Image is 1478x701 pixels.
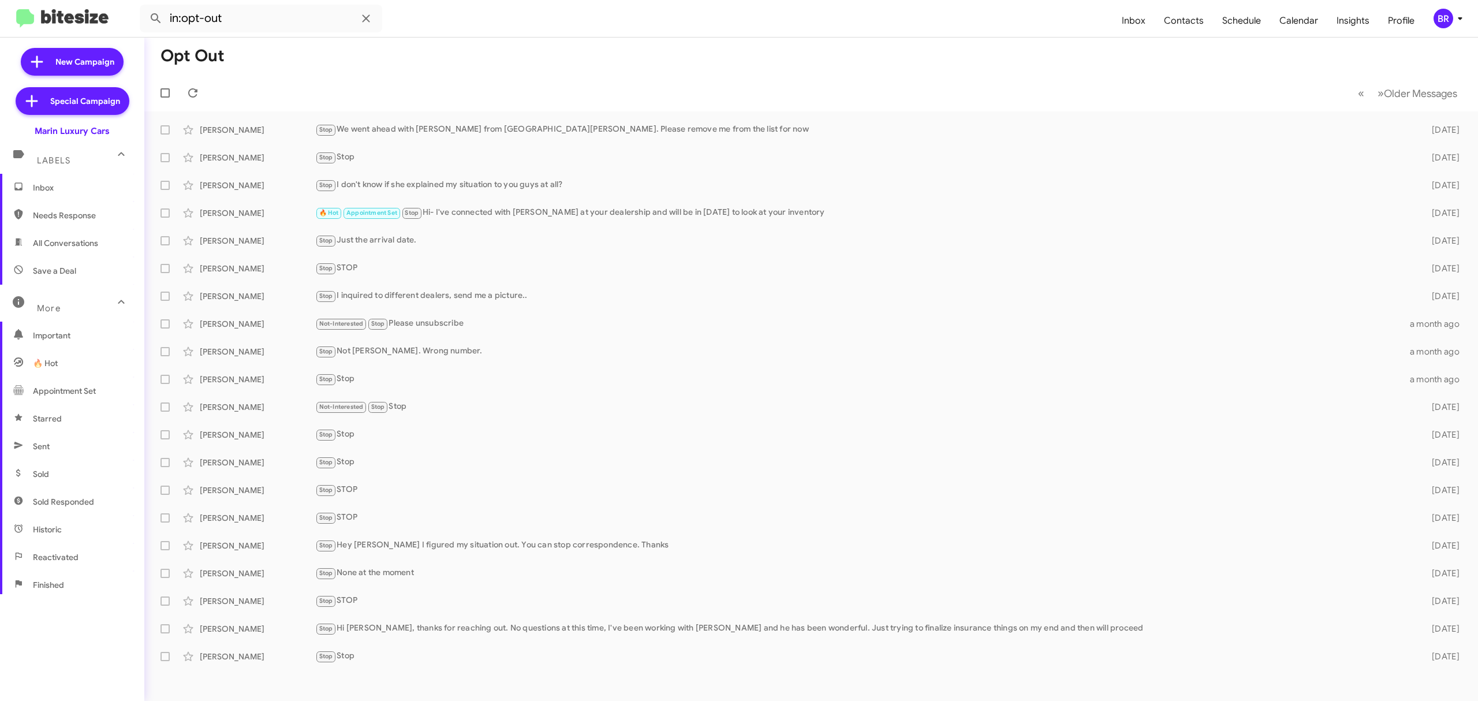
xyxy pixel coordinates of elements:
div: [DATE] [1410,124,1469,136]
a: New Campaign [21,48,124,76]
div: [PERSON_NAME] [200,235,315,247]
span: Stop [319,375,333,383]
div: Stop [315,372,1410,386]
div: STOP [315,483,1410,497]
div: [PERSON_NAME] [200,263,315,274]
span: Stop [319,154,333,161]
div: [PERSON_NAME] [200,180,315,191]
div: [PERSON_NAME] [200,651,315,662]
span: Appointment Set [346,209,397,217]
div: [DATE] [1410,540,1469,551]
span: Stop [319,569,333,577]
span: Not-Interested [319,320,364,327]
div: [PERSON_NAME] [200,568,315,579]
div: [DATE] [1410,457,1469,468]
span: 🔥 Hot [319,209,339,217]
a: Insights [1327,4,1379,38]
div: Not [PERSON_NAME]. Wrong number. [315,345,1410,358]
div: [PERSON_NAME] [200,318,315,330]
span: Stop [319,237,333,244]
div: [PERSON_NAME] [200,512,315,524]
div: [DATE] [1410,512,1469,524]
div: STOP [315,511,1410,524]
div: Just the arrival date. [315,234,1410,247]
span: Stop [319,431,333,438]
span: Stop [319,458,333,466]
div: Please unsubscribe [315,317,1410,330]
div: [PERSON_NAME] [200,374,315,385]
input: Search [140,5,382,32]
span: Save a Deal [33,265,76,277]
div: a month ago [1410,346,1469,357]
span: Stop [371,320,385,327]
div: [PERSON_NAME] [200,207,315,219]
div: [PERSON_NAME] [200,152,315,163]
div: [PERSON_NAME] [200,290,315,302]
div: [DATE] [1410,623,1469,635]
span: Stop [319,348,333,355]
span: Stop [319,264,333,272]
div: a month ago [1410,318,1469,330]
span: Stop [319,126,333,133]
span: More [37,303,61,314]
div: [PERSON_NAME] [200,429,315,441]
span: Sent [33,441,50,452]
div: Stop [315,456,1410,469]
span: Starred [33,413,62,424]
nav: Page navigation example [1352,81,1464,105]
span: Stop [319,625,333,632]
div: [DATE] [1410,290,1469,302]
div: [DATE] [1410,484,1469,496]
span: Finished [33,579,64,591]
div: [PERSON_NAME] [200,346,315,357]
div: Stop [315,400,1410,413]
div: [DATE] [1410,651,1469,662]
span: Stop [319,514,333,521]
div: I inquired to different dealers, send me a picture.. [315,289,1410,303]
div: [DATE] [1410,429,1469,441]
a: Schedule [1213,4,1270,38]
div: [PERSON_NAME] [200,540,315,551]
span: Stop [319,542,333,549]
span: Stop [319,652,333,660]
span: Inbox [33,182,131,193]
div: [DATE] [1410,207,1469,219]
span: Profile [1379,4,1424,38]
span: Older Messages [1384,87,1457,100]
div: Marin Luxury Cars [35,125,110,137]
div: Hi- I've connected with [PERSON_NAME] at your dealership and will be in [DATE] to look at your in... [315,206,1410,219]
div: Stop [315,151,1410,164]
div: BR [1434,9,1453,28]
div: None at the moment [315,566,1410,580]
a: Contacts [1155,4,1213,38]
div: [DATE] [1410,595,1469,607]
a: Calendar [1270,4,1327,38]
span: « [1358,86,1364,100]
span: New Campaign [55,56,114,68]
div: [DATE] [1410,568,1469,579]
span: Stop [405,209,419,217]
button: BR [1424,9,1465,28]
div: [DATE] [1410,180,1469,191]
a: Inbox [1113,4,1155,38]
div: [PERSON_NAME] [200,595,315,607]
div: [PERSON_NAME] [200,124,315,136]
span: » [1378,86,1384,100]
div: [DATE] [1410,263,1469,274]
span: Stop [319,597,333,605]
button: Previous [1351,81,1371,105]
span: Needs Response [33,210,131,221]
a: Special Campaign [16,87,129,115]
span: 🔥 Hot [33,357,58,369]
span: Sold Responded [33,496,94,508]
div: Stop [315,428,1410,441]
span: Historic [33,524,62,535]
button: Next [1371,81,1464,105]
span: Stop [319,486,333,494]
span: Appointment Set [33,385,96,397]
div: [DATE] [1410,235,1469,247]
